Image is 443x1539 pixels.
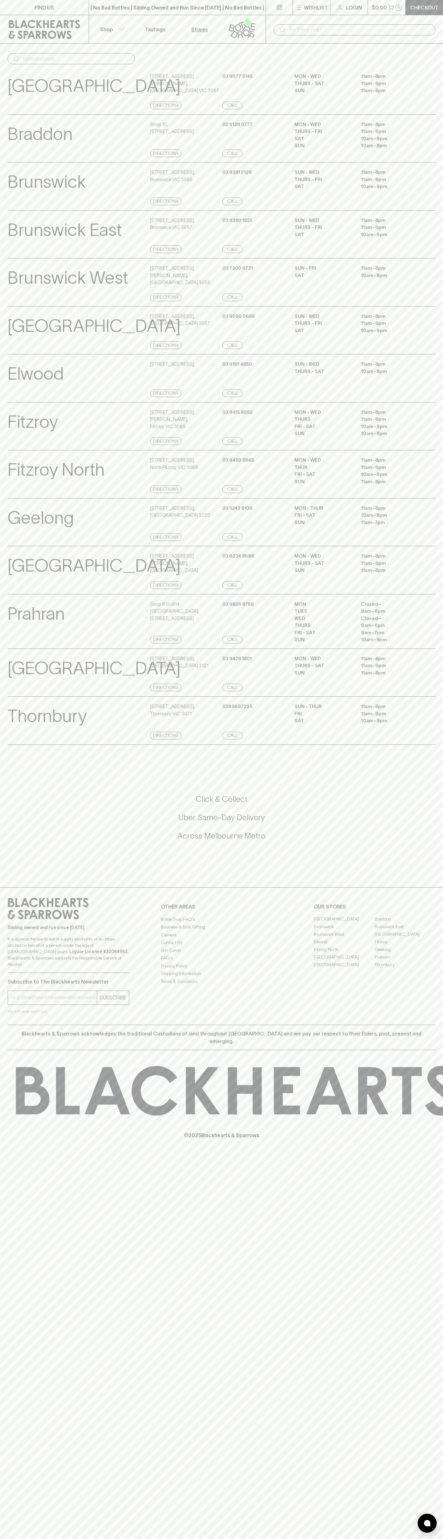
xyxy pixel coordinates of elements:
[150,149,181,157] a: Directions
[294,512,351,519] p: FRI - SAT
[375,923,435,931] a: Brunswick East
[8,601,65,627] p: Prahran
[294,183,351,190] p: SAT
[294,560,351,567] p: THURS - SAT
[361,457,418,464] p: 11am – 8pm
[424,1520,430,1526] img: bubble-icon
[161,954,282,962] a: FAQ's
[397,6,400,9] p: 0
[8,361,64,387] p: Elwood
[161,939,282,947] a: Contact Us
[161,915,282,923] a: Bottle Drop FAQ's
[361,703,418,710] p: 11am – 8pm
[161,978,282,985] a: Terms & Conditions
[150,553,221,574] p: [STREET_ADDRESS][PERSON_NAME] , [GEOGRAPHIC_DATA]
[361,629,418,636] p: 9am – 7pm
[8,978,129,985] p: Subscribe to The Blackhearts Newsletter
[361,601,418,608] p: Closed –
[294,73,351,80] p: MON - WED
[35,4,54,11] p: FIND US
[8,553,180,579] p: [GEOGRAPHIC_DATA]
[361,231,418,238] p: 10am – 9pm
[361,409,418,416] p: 11am – 8pm
[8,703,87,729] p: Thornbury
[150,102,181,109] a: Directions
[361,128,418,135] p: 11am – 9pm
[150,485,181,493] a: Directions
[361,361,418,368] p: 11am – 8pm
[294,320,351,327] p: THURS - FRI
[8,936,129,967] p: It is against the law to sell or supply alcohol to, or to obtain alcohol on behalf of a person un...
[361,717,418,725] p: 10am – 9pm
[361,87,418,94] p: 11am – 8pm
[294,636,351,643] p: SUN
[89,15,133,43] button: Shop
[294,169,351,176] p: SUN - WED
[361,464,418,471] p: 11am – 9pm
[222,265,253,272] p: 03 7300 6721
[294,505,351,512] p: MON - THUR
[294,519,351,526] p: SUN
[150,601,221,622] p: Shop 813-814 [GEOGRAPHIC_DATA] , [STREET_ADDRESS]
[12,1030,431,1045] p: Blackhearts & Sparrows acknowledges the traditional Custodians of land throughout [GEOGRAPHIC_DAT...
[222,149,243,157] a: Call
[150,732,181,739] a: Directions
[361,669,418,677] p: 11am – 8pm
[69,949,128,954] strong: Liquor License #32064953
[361,560,418,567] p: 11am – 9pm
[222,294,243,301] a: Call
[314,953,375,961] a: [GEOGRAPHIC_DATA]
[150,389,181,397] a: Directions
[361,169,418,176] p: 11am – 8pm
[8,121,73,147] p: Braddon
[294,662,351,669] p: THURS - SAT
[13,992,97,1003] input: e.g. jane@blackheartsandsparrows.com.au
[294,622,351,629] p: THURS
[8,655,180,681] p: [GEOGRAPHIC_DATA]
[294,313,351,320] p: SUN - WED
[8,457,104,483] p: Fitzroy North
[161,947,282,954] a: Gift Cards
[150,533,181,541] a: Directions
[361,655,418,662] p: 11am – 8pm
[294,176,351,183] p: THURS - FRI
[294,717,351,725] p: Sat
[150,341,181,349] a: Directions
[361,710,418,718] p: 11am – 9pm
[150,169,195,183] p: [STREET_ADDRESS] , Brunswick VIC 3056
[222,341,243,349] a: Call
[294,128,351,135] p: THURS - FRI
[361,135,418,142] p: 10am – 9pm
[294,327,351,334] p: SAT
[304,4,328,11] p: Wishlist
[97,991,129,1004] button: SUBSCRIBE
[294,655,351,662] p: MON - WED
[222,73,253,80] p: 03 9077 5145
[294,471,351,478] p: FRI - SAT
[361,224,418,231] p: 11am – 9pm
[294,478,351,485] p: SUN
[294,629,351,636] p: FRI - SAT
[361,608,418,615] p: 9am – 6pm
[161,970,282,978] a: Shipping Information
[150,313,210,327] p: [STREET_ADDRESS] , [GEOGRAPHIC_DATA] 3057
[8,169,86,195] p: Brunswick
[294,703,351,710] p: Sun - Thur
[8,769,435,875] div: Call to action block
[150,265,221,286] p: [STREET_ADDRESS][PERSON_NAME] , [GEOGRAPHIC_DATA] 3055
[294,567,351,574] p: SUN
[294,601,351,608] p: MON
[222,169,252,176] p: 03 9381 2129
[222,684,243,691] a: Call
[150,581,181,589] a: Directions
[23,54,130,64] input: Search stores
[222,485,243,493] a: Call
[8,73,180,99] p: [GEOGRAPHIC_DATA]
[222,245,243,253] a: Call
[294,464,351,471] p: THUR
[150,294,181,301] a: Directions
[314,961,375,969] a: [GEOGRAPHIC_DATA]
[361,313,418,320] p: 11am – 8pm
[410,4,439,11] p: Checkout
[150,361,195,368] p: [STREET_ADDRESS] ,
